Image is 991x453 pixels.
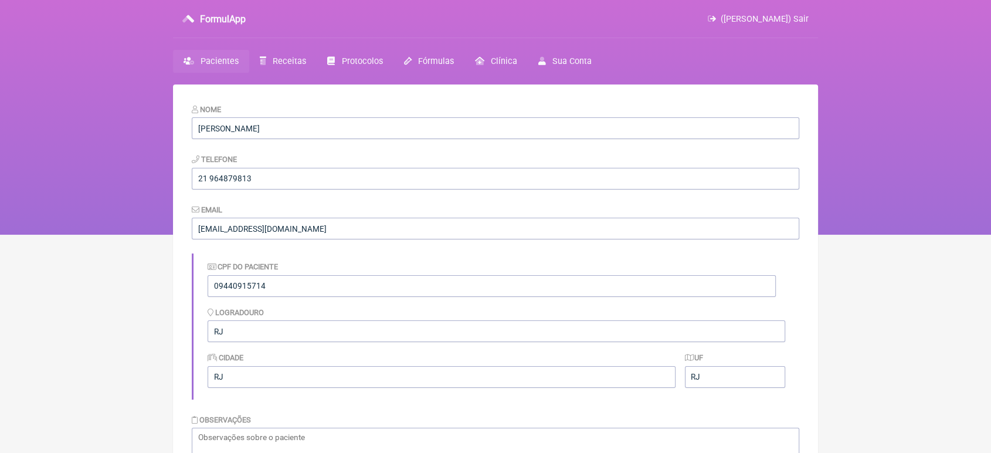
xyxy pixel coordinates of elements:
input: UF [685,366,785,388]
label: CPF do Paciente [208,262,278,271]
label: Email [192,205,222,214]
a: Protocolos [317,50,393,73]
input: 21 9124 2137 [192,168,799,190]
input: Cidade [208,366,676,388]
a: Sua Conta [528,50,602,73]
h3: FormulApp [200,13,246,25]
a: Receitas [249,50,317,73]
label: Telefone [192,155,237,164]
input: Logradouro [208,320,785,342]
label: UF [685,353,704,362]
label: Nome [192,105,221,114]
a: Pacientes [173,50,249,73]
span: Sua Conta [552,56,592,66]
input: Identificação do Paciente [208,275,776,297]
input: Nome do Paciente [192,117,799,139]
label: Logradouro [208,308,264,317]
a: ([PERSON_NAME]) Sair [708,14,809,24]
span: Protocolos [342,56,383,66]
label: Observações [192,415,251,424]
label: Cidade [208,353,243,362]
a: Clínica [464,50,528,73]
span: Pacientes [201,56,239,66]
span: Receitas [273,56,306,66]
span: Clínica [491,56,517,66]
span: ([PERSON_NAME]) Sair [721,14,809,24]
span: Fórmulas [418,56,454,66]
a: Fórmulas [393,50,464,73]
input: paciente@email.com [192,218,799,239]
